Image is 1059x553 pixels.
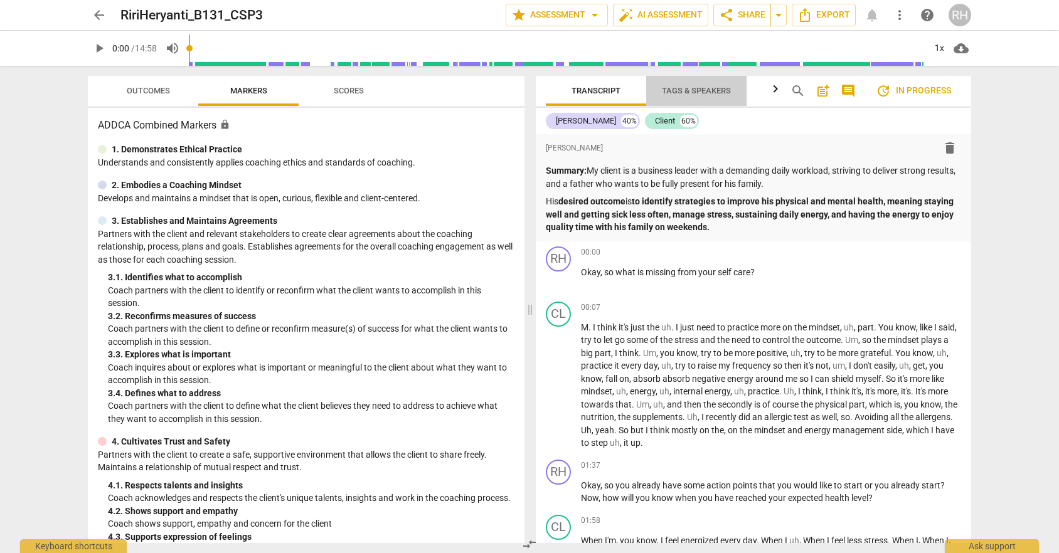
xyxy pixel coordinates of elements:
[671,361,675,371] span: ,
[621,361,644,371] span: every
[822,412,837,422] span: well
[613,4,708,26] button: AI Assessment
[108,310,514,323] div: 3. 2. Reconfirms measures of success
[874,322,878,332] span: .
[713,348,723,358] span: to
[660,335,674,345] span: the
[854,322,858,332] span: ,
[851,386,861,396] span: it's
[558,196,625,206] strong: desired outcome
[614,412,618,422] span: ,
[764,412,794,422] span: allergic
[511,8,526,23] span: star
[792,335,806,345] span: the
[587,8,602,23] span: arrow_drop_down
[911,386,915,396] span: .
[98,156,514,169] p: Understands and consistently applies coaching ethics and standards of coaching.
[785,374,799,384] span: me
[734,386,744,396] span: Filler word
[614,361,621,371] span: it
[865,399,869,409] span: ,
[840,322,844,332] span: ,
[667,399,684,409] span: and
[717,335,732,345] span: the
[647,322,661,332] span: the
[942,140,957,155] span: delete
[732,361,773,371] span: frequency
[849,399,865,409] span: part
[865,386,877,396] span: it's
[602,374,605,384] span: ,
[806,335,841,345] span: outcome
[845,361,849,371] span: ,
[98,228,514,266] p: Partners with the client and relevant stakeholders to create clear agreements about the coaching ...
[861,386,865,396] span: ,
[915,412,950,422] span: allergens
[619,348,639,358] span: think
[546,166,587,176] strong: Summary:
[663,374,692,384] span: absorb
[220,119,230,130] span: Assessment is enabled for this document. The competency model is locked and follows the assessmen...
[92,8,107,23] span: arrow_back
[877,386,897,396] span: more
[854,412,890,422] span: Avoiding
[869,399,894,409] span: which
[92,41,107,56] span: play_arrow
[841,335,845,345] span: .
[631,322,647,332] span: just
[595,348,611,358] span: part
[784,386,794,396] span: Filler word
[701,412,706,422] span: I
[853,361,874,371] span: don't
[680,322,696,332] span: just
[782,322,794,332] span: on
[719,8,765,23] span: Share
[841,83,856,98] span: comment
[939,322,955,332] span: said
[822,386,826,396] span: ,
[556,115,616,127] div: [PERSON_NAME]
[632,412,683,422] span: supplements
[678,267,698,277] span: from
[593,322,597,332] span: I
[161,37,184,60] button: Volume
[546,246,571,271] div: Change speaker
[830,386,851,396] span: think
[897,386,901,396] span: ,
[794,322,809,332] span: the
[669,386,673,396] span: ,
[910,374,932,384] span: more
[718,267,733,277] span: self
[760,322,782,332] span: more
[801,348,804,358] span: ,
[862,335,873,345] span: so
[334,86,364,95] span: Scores
[735,348,757,358] span: more
[888,335,921,345] span: mindset
[688,361,698,371] span: to
[511,8,602,23] span: Assessment
[581,335,593,345] span: try
[752,412,764,422] span: an
[928,386,948,396] span: more
[815,374,831,384] span: can
[901,386,911,396] span: it's
[925,361,929,371] span: ,
[522,537,537,552] span: compare_arrows
[546,196,955,232] strong: to identify strategies to improve his physical and mental health, meaning staying well and gettin...
[856,374,881,384] span: myself
[165,41,180,56] span: volume_up
[770,4,787,26] button: Sharing summary
[120,8,263,23] h2: RiriHeryanti_B131_CSP3
[730,386,734,396] span: ,
[809,322,840,332] span: mindset
[112,179,242,192] p: 2. Embodies a Coaching Mindset
[744,386,748,396] span: ,
[849,361,853,371] span: I
[723,348,735,358] span: be
[705,386,730,396] span: energy
[546,195,961,234] p: His is
[680,115,697,127] div: 60%
[675,361,688,371] span: try
[108,361,514,387] p: Coach inquires about or explores what is important or meaningful to the client about what they wa...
